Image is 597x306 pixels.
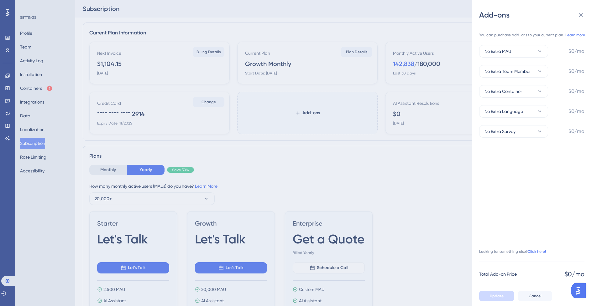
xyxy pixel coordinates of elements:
[518,291,552,301] button: Cancel
[568,68,584,75] span: $0/mo
[479,270,517,278] span: Total Add-on Price
[529,293,542,298] span: Cancel
[479,65,548,78] button: No Extra Team Member
[479,33,564,38] span: You can purchase add-ons to your current plan.
[527,249,546,254] a: Click here!
[564,270,584,278] span: $0/mo
[479,10,589,20] div: Add-ons
[568,128,584,135] span: $0/mo
[479,85,548,98] button: No Extra Container
[565,33,586,38] a: Learn more.
[479,45,548,58] button: No Extra MAU
[571,281,589,300] iframe: UserGuiding AI Assistant Launcher
[484,48,511,55] span: No Extra MAU
[479,125,548,138] button: No Extra Survey
[484,88,522,95] span: No Extra Container
[479,249,527,254] span: Looking for something else?
[568,108,584,115] span: $0/mo
[479,291,514,301] button: Update
[568,88,584,95] span: $0/mo
[490,293,504,298] span: Update
[484,108,523,115] span: No Extra Language
[484,68,531,75] span: No Extra Team Member
[484,128,516,135] span: No Extra Survey
[568,48,584,55] span: $0/mo
[479,105,548,118] button: No Extra Language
